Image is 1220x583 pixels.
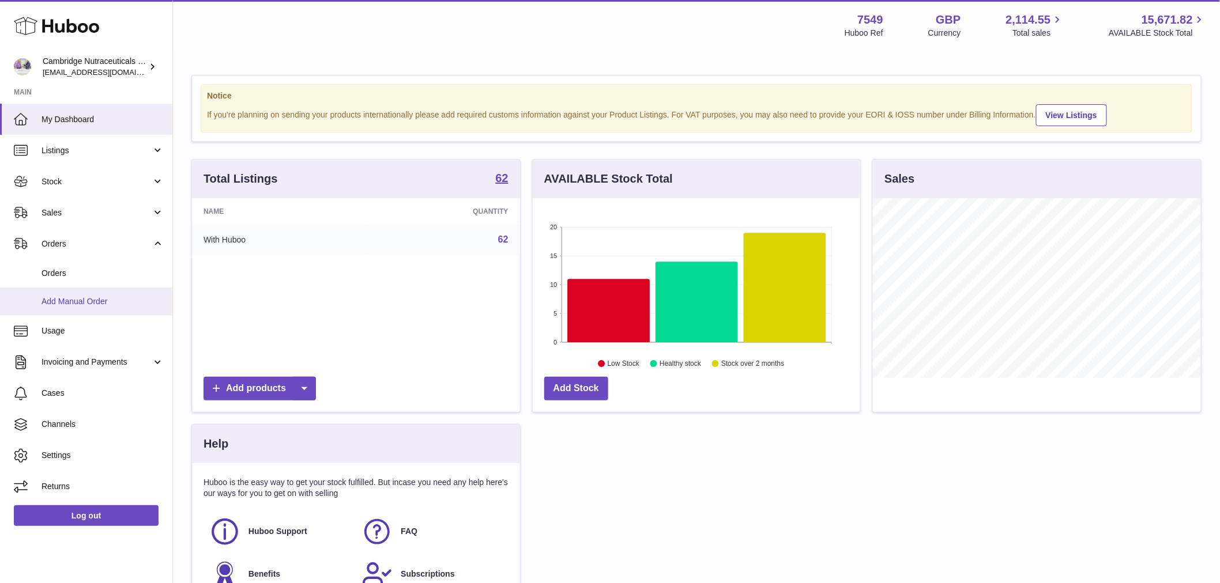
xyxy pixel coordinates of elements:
strong: 7549 [857,12,883,28]
span: Cases [42,388,164,399]
a: 2,114.55 Total sales [1006,12,1064,39]
span: Channels [42,419,164,430]
a: 62 [495,172,508,186]
span: Subscriptions [401,569,454,580]
span: Sales [42,207,152,218]
span: Total sales [1012,28,1064,39]
text: 5 [553,310,557,317]
h3: Sales [884,171,914,187]
span: Usage [42,325,164,336]
a: 15,671.82 AVAILABLE Stock Total [1109,12,1206,39]
span: Huboo Support [248,526,307,537]
h3: Help [204,436,228,452]
span: My Dashboard [42,114,164,125]
div: Currency [928,28,961,39]
a: FAQ [362,516,502,547]
text: Low Stock [608,360,640,368]
span: Returns [42,481,164,492]
div: If you're planning on sending your products internationally please add required customs informati... [207,103,1186,126]
span: [EMAIL_ADDRESS][DOMAIN_NAME] [43,67,170,77]
h3: AVAILABLE Stock Total [544,171,673,187]
text: 20 [550,224,557,230]
span: Settings [42,450,164,461]
text: 15 [550,252,557,259]
h3: Total Listings [204,171,278,187]
a: Huboo Support [209,516,350,547]
text: Stock over 2 months [721,360,784,368]
span: Orders [42,238,152,249]
th: Name [192,198,365,225]
span: FAQ [401,526,417,537]
p: Huboo is the easy way to get your stock fulfilled. But incase you need any help here's our ways f... [204,477,509,499]
span: Listings [42,145,152,156]
a: 62 [498,234,509,244]
span: Orders [42,268,164,279]
strong: GBP [936,12,961,28]
span: 15,671.82 [1142,12,1193,28]
span: Benefits [248,569,280,580]
span: Add Manual Order [42,296,164,307]
img: qvc@camnutra.com [14,58,31,75]
strong: 62 [495,172,508,184]
th: Quantity [365,198,520,225]
span: Invoicing and Payments [42,357,152,368]
a: View Listings [1036,104,1107,126]
text: 0 [553,339,557,346]
a: Add products [204,377,316,400]
span: Stock [42,176,152,187]
a: Log out [14,505,159,526]
span: AVAILABLE Stock Total [1109,28,1206,39]
div: Huboo Ref [845,28,883,39]
div: Cambridge Nutraceuticals Ltd [43,56,146,78]
strong: Notice [207,90,1186,101]
a: Add Stock [544,377,608,400]
text: Healthy stock [660,360,702,368]
text: 10 [550,281,557,288]
td: With Huboo [192,225,365,255]
span: 2,114.55 [1006,12,1051,28]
